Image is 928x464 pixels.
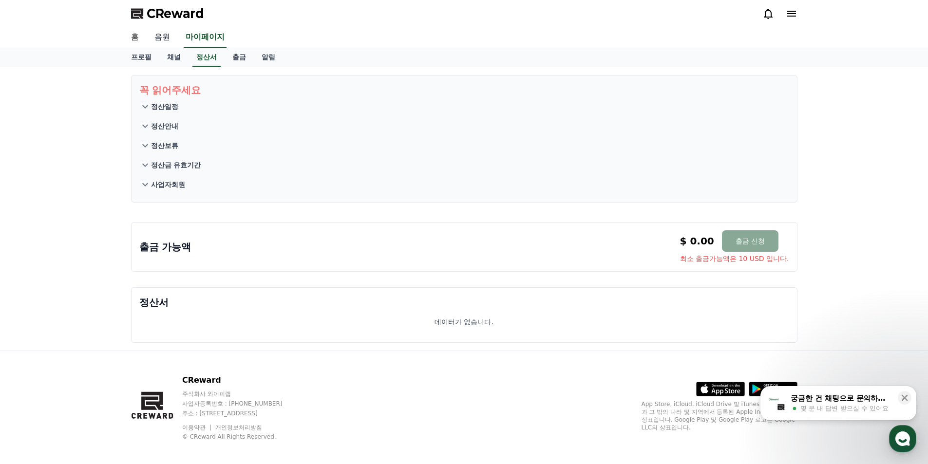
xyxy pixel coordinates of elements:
[3,309,64,333] a: 홈
[139,240,191,254] p: 출금 가능액
[435,317,493,327] p: 데이터가 없습니다.
[151,180,185,189] p: 사업자회원
[215,424,262,431] a: 개인정보처리방침
[151,323,162,331] span: 설정
[182,390,301,398] p: 주식회사 와이피랩
[182,433,301,441] p: © CReward All Rights Reserved.
[192,48,221,67] a: 정산서
[147,27,178,48] a: 음원
[680,254,789,263] span: 최소 출금가능액은 10 USD 입니다.
[151,141,178,150] p: 정산보류
[722,230,778,252] button: 출금 신청
[151,121,178,131] p: 정산안내
[254,48,283,67] a: 알림
[123,27,147,48] a: 홈
[139,155,789,175] button: 정산금 유효기간
[182,400,301,408] p: 사업자등록번호 : [PHONE_NUMBER]
[159,48,189,67] a: 채널
[139,296,789,309] p: 정산서
[147,6,204,21] span: CReward
[680,234,714,248] p: $ 0.00
[151,102,178,111] p: 정산일정
[225,48,254,67] a: 출금
[89,324,101,332] span: 대화
[182,424,213,431] a: 이용약관
[139,116,789,136] button: 정산안내
[139,97,789,116] button: 정산일정
[642,400,797,431] p: App Store, iCloud, iCloud Drive 및 iTunes Store는 미국과 그 밖의 나라 및 지역에서 등록된 Apple Inc.의 서비스 상표입니다. Goo...
[131,6,204,21] a: CReward
[139,175,789,194] button: 사업자회원
[182,409,301,417] p: 주소 : [STREET_ADDRESS]
[139,83,789,97] p: 꼭 읽어주세요
[123,48,159,67] a: 프로필
[139,136,789,155] button: 정산보류
[184,27,227,48] a: 마이페이지
[126,309,187,333] a: 설정
[31,323,37,331] span: 홈
[151,160,201,170] p: 정산금 유효기간
[182,374,301,386] p: CReward
[64,309,126,333] a: 대화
